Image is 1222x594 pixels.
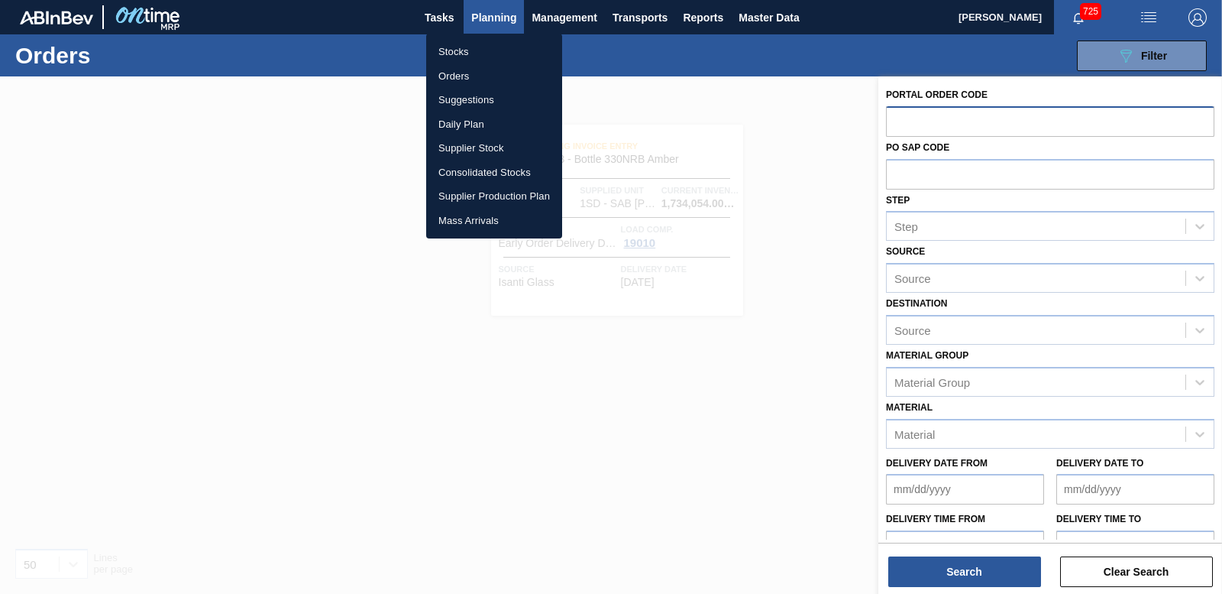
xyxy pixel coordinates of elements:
[426,184,562,209] a: Supplier Production Plan
[426,136,562,161] a: Supplier Stock
[426,88,562,112] a: Suggestions
[426,64,562,89] a: Orders
[426,161,562,185] a: Consolidated Stocks
[426,112,562,137] a: Daily Plan
[426,209,562,233] a: Mass Arrivals
[426,40,562,64] a: Stocks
